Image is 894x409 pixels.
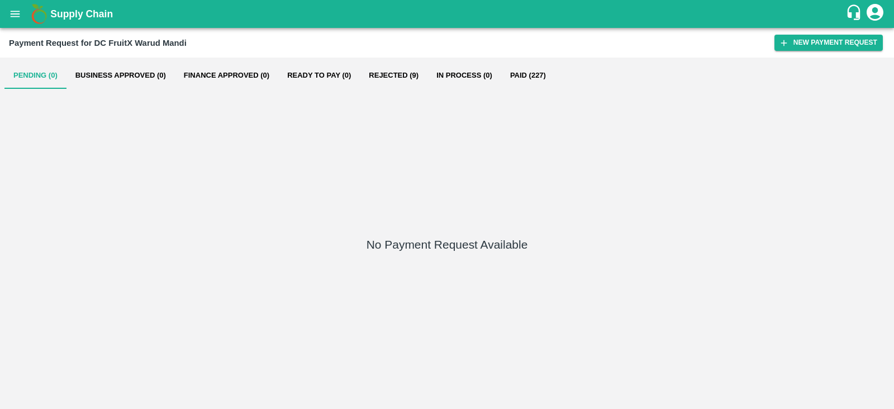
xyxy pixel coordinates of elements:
[66,62,175,89] button: Business Approved (0)
[278,62,360,89] button: Ready To Pay (0)
[427,62,501,89] button: In Process (0)
[774,35,883,51] button: New Payment Request
[175,62,278,89] button: Finance Approved (0)
[4,62,66,89] button: Pending (0)
[360,62,427,89] button: Rejected (9)
[367,237,528,253] h5: No Payment Request Available
[50,8,113,20] b: Supply Chain
[845,4,865,24] div: customer-support
[2,1,28,27] button: open drawer
[865,2,885,26] div: account of current user
[28,3,50,25] img: logo
[501,62,555,89] button: Paid (227)
[9,39,187,47] b: Payment Request for DC FruitX Warud Mandi
[50,6,845,22] a: Supply Chain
